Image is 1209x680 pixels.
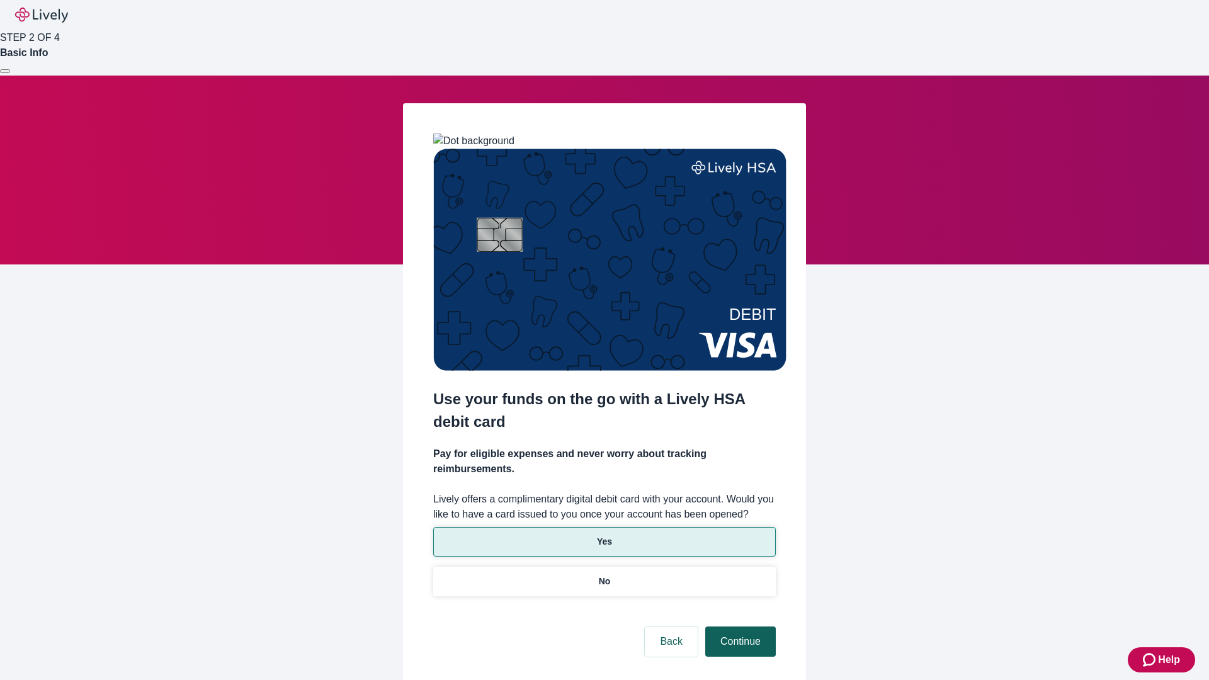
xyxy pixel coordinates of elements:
[15,8,68,23] img: Lively
[1143,652,1158,667] svg: Zendesk support icon
[705,626,776,657] button: Continue
[1128,647,1195,672] button: Zendesk support iconHelp
[645,626,698,657] button: Back
[433,492,776,522] label: Lively offers a complimentary digital debit card with your account. Would you like to have a card...
[433,388,776,433] h2: Use your funds on the go with a Lively HSA debit card
[433,567,776,596] button: No
[1158,652,1180,667] span: Help
[433,149,786,371] img: Debit card
[433,527,776,557] button: Yes
[433,133,514,149] img: Dot background
[433,446,776,477] h4: Pay for eligible expenses and never worry about tracking reimbursements.
[597,535,612,548] p: Yes
[599,575,611,588] p: No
